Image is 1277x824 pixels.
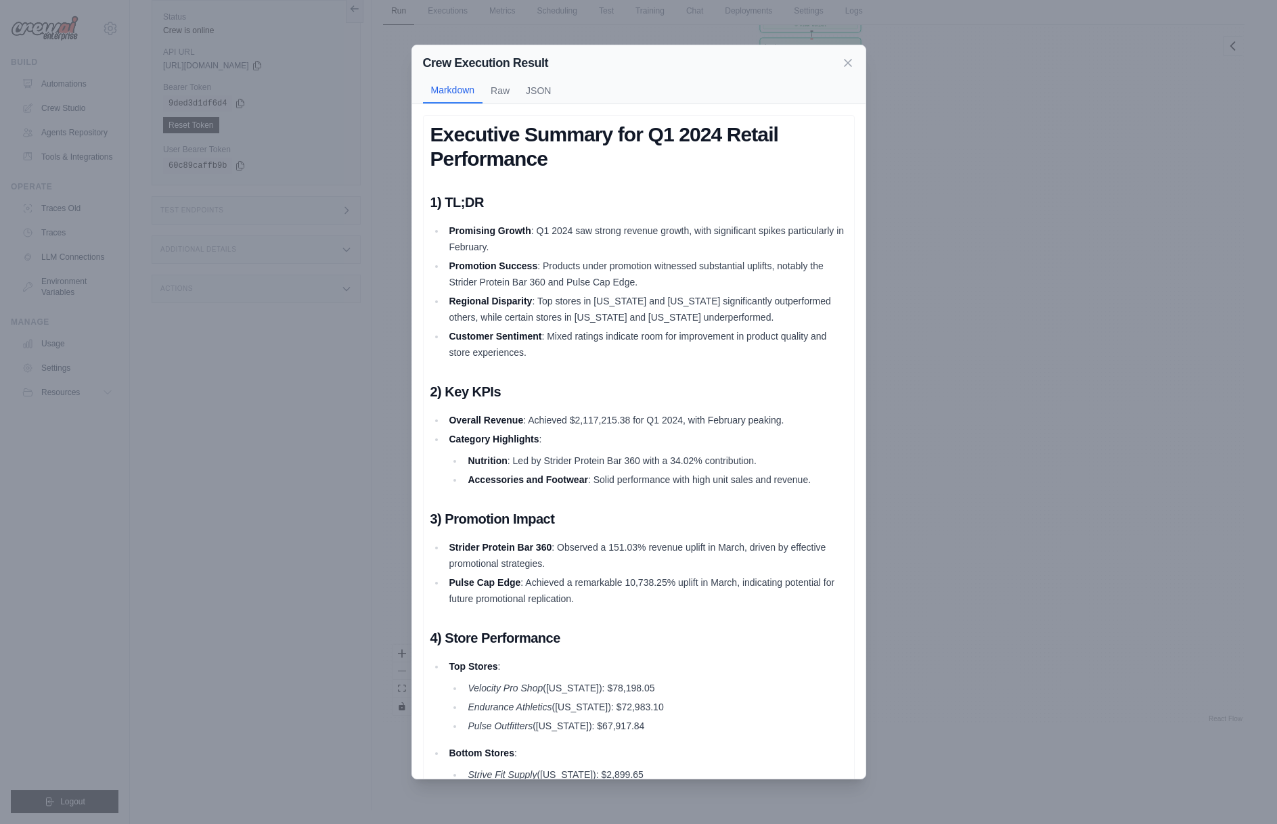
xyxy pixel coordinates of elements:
h1: Executive Summary for Q1 2024 Retail Performance [430,122,847,171]
em: Endurance Athletics [468,702,552,712]
h2: Crew Execution Result [423,53,549,72]
button: Markdown [423,78,483,104]
strong: Customer Sentiment [449,331,541,342]
strong: Promising Growth [449,225,531,236]
h2: 1) TL;DR [430,193,847,212]
li: : [445,431,847,488]
strong: Top Stores [449,661,497,672]
li: ([US_STATE]): $78,198.05 [464,680,847,696]
li: : Mixed ratings indicate room for improvement in product quality and store experiences. [445,328,847,361]
strong: Pulse Cap Edge [449,577,520,588]
strong: Category Highlights [449,434,539,444]
li: : Products under promotion witnessed substantial uplifts, notably the Strider Protein Bar 360 and... [445,258,847,290]
li: : Q1 2024 saw strong revenue growth, with significant spikes particularly in February. [445,223,847,255]
li: : Top stores in [US_STATE] and [US_STATE] significantly outperformed others, while certain stores... [445,293,847,325]
li: ([US_STATE]): $72,983.10 [464,699,847,715]
li: ([US_STATE]): $67,917.84 [464,718,847,734]
strong: Regional Disparity [449,296,532,306]
strong: Accessories and Footwear [468,474,587,485]
li: : Achieved a remarkable 10,738.25% uplift in March, indicating potential for future promotional r... [445,574,847,607]
h2: 2) Key KPIs [430,382,847,401]
li: : Observed a 151.03% revenue uplift in March, driven by effective promotional strategies. [445,539,847,572]
em: Velocity Pro Shop [468,683,543,693]
button: JSON [518,78,559,104]
li: : Led by Strider Protein Bar 360 with a 34.02% contribution. [464,453,847,469]
p: : [449,658,847,674]
em: Pulse Outfitters [468,720,533,731]
h2: 4) Store Performance [430,628,847,647]
li: : Solid performance with high unit sales and revenue. [464,472,847,488]
strong: Overall Revenue [449,415,523,426]
strong: Strider Protein Bar 360 [449,542,552,553]
strong: Nutrition [468,455,507,466]
strong: Promotion Success [449,260,537,271]
h2: 3) Promotion Impact [430,509,847,528]
li: : Achieved $2,117,215.38 for Q1 2024, with February peaking. [445,412,847,428]
button: Raw [483,78,518,104]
